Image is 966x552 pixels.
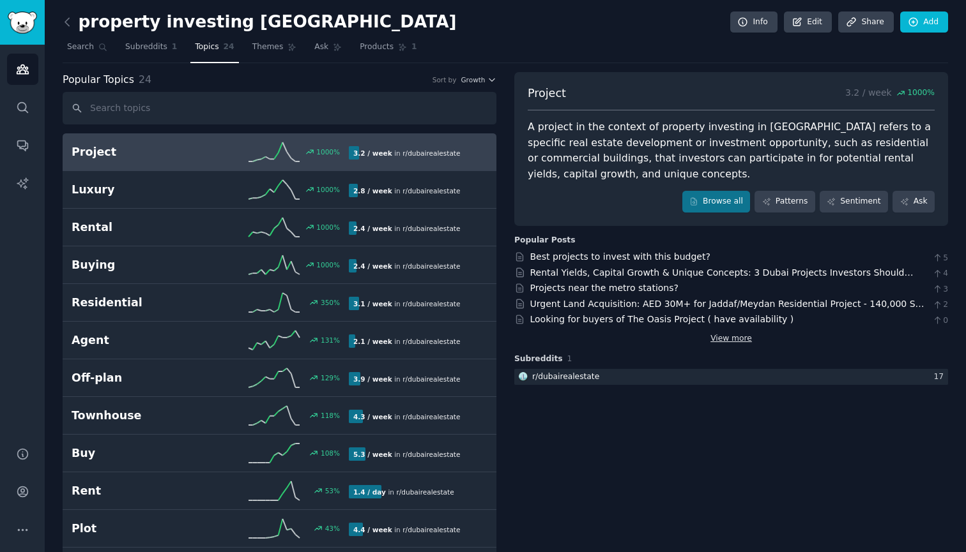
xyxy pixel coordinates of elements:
[402,375,460,383] span: r/ dubairealestate
[932,268,948,280] span: 4
[316,260,340,269] div: 1000 %
[530,283,678,293] a: Projects near the metro stations?
[72,182,210,198] h2: Luxury
[349,146,464,160] div: in
[353,300,392,308] b: 3.1 / week
[907,87,935,99] span: 1000 %
[248,37,302,63] a: Themes
[349,297,464,310] div: in
[411,41,417,53] span: 1
[528,119,935,182] div: A project in the context of property investing in [GEOGRAPHIC_DATA] refers to a specific real est...
[316,223,340,232] div: 1000 %
[72,408,210,424] h2: Townhouse
[932,299,948,311] span: 2
[321,449,340,458] div: 108 %
[528,86,566,101] span: Project
[63,397,496,435] a: Townhouse118%4.3 / weekin r/dubairealestate
[72,220,210,235] h2: Rental
[190,37,238,63] a: Topics24
[349,447,464,461] div: in
[353,413,392,421] b: 4.3 / week
[402,300,460,308] span: r/ dubairealestate
[932,315,948,327] span: 0
[321,411,340,420] div: 118 %
[730,11,778,33] a: Info
[63,246,496,284] a: Buying1000%2.4 / weekin r/dubairealestate
[316,185,340,194] div: 1000 %
[63,435,496,472] a: Buy108%5.3 / weekin r/dubairealestate
[514,369,948,385] a: dubairealestater/dubairealestate17
[353,338,392,345] b: 2.1 / week
[314,41,328,53] span: Ask
[845,86,935,101] p: 3.2 / week
[349,334,464,348] div: in
[932,284,948,295] span: 3
[396,488,454,496] span: r/ dubairealestate
[172,41,178,53] span: 1
[514,235,576,246] div: Popular Posts
[325,486,340,495] div: 53 %
[820,191,888,213] a: Sentiment
[63,322,496,359] a: Agent131%2.1 / weekin r/dubairealestate
[402,451,460,458] span: r/ dubairealestate
[461,75,496,84] button: Growth
[530,299,924,322] a: Urgent Land Acquisition: AED 30M+ for Jaddaf/Meydan Residential Project - 140,000 Sq. Ft. GFA Target
[8,11,37,34] img: GummySearch logo
[72,332,210,348] h2: Agent
[932,253,948,264] span: 5
[402,338,460,345] span: r/ dubairealestate
[402,526,460,533] span: r/ dubairealestate
[63,92,496,124] input: Search topics
[461,75,485,84] span: Growth
[519,372,528,381] img: dubairealestate
[72,483,210,499] h2: Rent
[402,187,460,195] span: r/ dubairealestate
[353,225,392,232] b: 2.4 / week
[63,133,496,171] a: Project1000%3.2 / weekin r/dubairealestate
[321,373,340,382] div: 129 %
[349,184,464,197] div: in
[72,445,210,461] h2: Buy
[530,314,794,324] a: Looking for buyers of The Oasis Project ( have availability )
[784,11,832,33] a: Edit
[838,11,893,33] a: Share
[63,510,496,548] a: Plot43%4.4 / weekin r/dubairealestate
[63,72,134,88] span: Popular Topics
[353,526,392,533] b: 4.4 / week
[72,257,210,273] h2: Buying
[349,372,464,385] div: in
[310,37,346,63] a: Ask
[360,41,394,53] span: Products
[532,371,599,383] div: r/ dubairealestate
[530,251,710,262] a: Best projects to invest with this budget?
[325,524,340,533] div: 43 %
[72,295,210,311] h2: Residential
[63,12,456,33] h2: property investing [GEOGRAPHIC_DATA]
[402,149,460,157] span: r/ dubairealestate
[63,37,112,63] a: Search
[63,359,496,397] a: Off-plan129%3.9 / weekin r/dubairealestate
[195,41,218,53] span: Topics
[349,485,459,498] div: in
[349,221,464,235] div: in
[72,144,210,160] h2: Project
[353,149,392,157] b: 3.2 / week
[63,284,496,322] a: Residential350%3.1 / weekin r/dubairealestate
[72,521,210,537] h2: Plot
[900,11,948,33] a: Add
[353,488,386,496] b: 1.4 / day
[893,191,935,213] a: Ask
[355,37,421,63] a: Products1
[349,259,464,272] div: in
[353,262,392,270] b: 2.4 / week
[353,187,392,195] b: 2.8 / week
[402,225,460,232] span: r/ dubairealestate
[349,410,464,423] div: in
[316,147,340,156] div: 1000 %
[224,41,234,53] span: 24
[121,37,181,63] a: Subreddits1
[125,41,167,53] span: Subreddits
[682,191,751,213] a: Browse all
[252,41,284,53] span: Themes
[567,354,572,363] span: 1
